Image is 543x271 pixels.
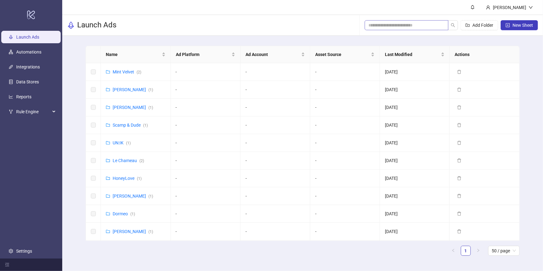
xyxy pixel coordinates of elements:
[241,134,310,152] td: -
[148,88,153,92] span: ( 1 )
[457,212,461,216] span: delete
[113,69,141,74] a: Mint Velvet(2)
[113,211,135,216] a: Dormeo(1)
[380,205,450,223] td: [DATE]
[473,246,483,256] button: right
[380,152,450,170] td: [DATE]
[473,246,483,256] li: Next Page
[9,110,13,114] span: fork
[461,246,471,256] li: 1
[139,159,144,163] span: ( 2 )
[113,229,153,234] a: [PERSON_NAME](1)
[113,176,142,181] a: HoneyLove(1)
[380,223,450,241] td: [DATE]
[171,170,241,187] td: -
[380,116,450,134] td: [DATE]
[310,99,380,116] td: -
[486,5,490,10] span: user
[457,123,461,127] span: delete
[315,51,370,58] span: Asset Source
[106,70,110,74] span: folder
[5,263,9,267] span: menu-fold
[490,4,529,11] div: [PERSON_NAME]
[113,194,153,199] a: [PERSON_NAME](1)
[241,116,310,134] td: -
[310,170,380,187] td: -
[171,99,241,116] td: -
[113,140,131,145] a: UN:IK(1)
[67,21,75,29] span: rocket
[506,23,510,27] span: plus-square
[457,141,461,145] span: delete
[310,241,380,258] td: -
[148,194,153,199] span: ( 1 )
[16,64,40,69] a: Integrations
[241,46,310,63] th: Ad Account
[501,20,538,30] button: New Sheet
[448,246,458,256] li: Previous Page
[101,46,171,63] th: Name
[241,170,310,187] td: -
[113,105,153,110] a: [PERSON_NAME](1)
[106,141,110,145] span: folder
[448,246,458,256] button: left
[143,123,148,128] span: ( 1 )
[148,105,153,110] span: ( 1 )
[16,35,39,40] a: Launch Ads
[16,249,32,254] a: Settings
[461,20,498,30] button: Add Folder
[241,187,310,205] td: -
[171,223,241,241] td: -
[310,63,380,81] td: -
[513,23,533,28] span: New Sheet
[380,241,450,258] td: [DATE]
[241,63,310,81] td: -
[488,246,520,256] div: Page Size
[113,87,153,92] a: [PERSON_NAME](1)
[457,176,461,180] span: delete
[492,246,516,255] span: 50 / page
[241,99,310,116] td: -
[452,249,455,252] span: left
[310,134,380,152] td: -
[106,194,110,198] span: folder
[137,176,142,181] span: ( 1 )
[241,152,310,170] td: -
[461,246,470,255] a: 1
[380,63,450,81] td: [DATE]
[380,99,450,116] td: [DATE]
[137,70,141,74] span: ( 2 )
[171,81,241,99] td: -
[241,81,310,99] td: -
[171,187,241,205] td: -
[113,158,144,163] a: Le Chameau(2)
[171,46,241,63] th: Ad Platform
[457,87,461,92] span: delete
[106,229,110,234] span: folder
[380,134,450,152] td: [DATE]
[470,5,475,9] span: bell
[310,116,380,134] td: -
[457,105,461,110] span: delete
[241,241,310,258] td: -
[16,49,41,54] a: Automations
[529,5,533,10] span: down
[457,229,461,234] span: delete
[171,116,241,134] td: -
[113,123,148,128] a: Scamp & Dude(1)
[126,141,131,145] span: ( 1 )
[77,20,116,30] h3: Launch Ads
[310,223,380,241] td: -
[106,51,160,58] span: Name
[148,230,153,234] span: ( 1 )
[457,194,461,198] span: delete
[246,51,300,58] span: Ad Account
[16,105,50,118] span: Rule Engine
[380,170,450,187] td: [DATE]
[106,105,110,110] span: folder
[457,70,461,74] span: delete
[310,81,380,99] td: -
[451,23,455,27] span: search
[241,205,310,223] td: -
[380,46,450,63] th: Last Modified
